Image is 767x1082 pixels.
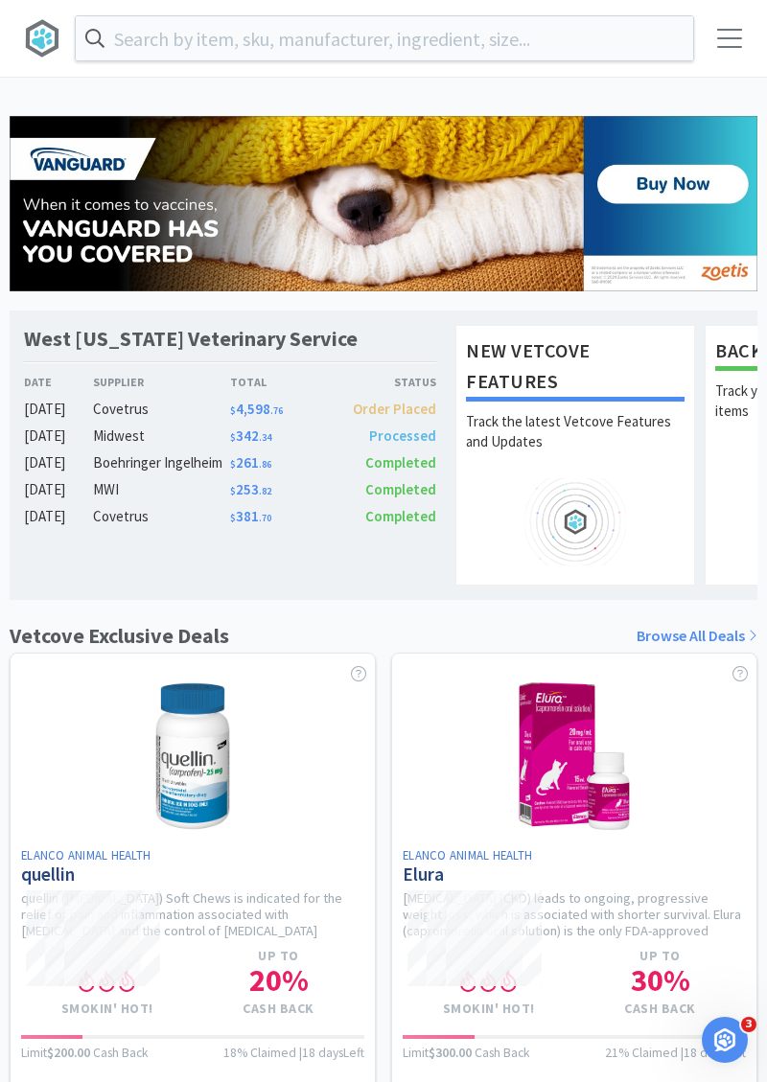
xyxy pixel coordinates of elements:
a: [DATE]Boehringer Ingelheim$261.86Completed [24,451,436,474]
div: Covetrus [93,398,230,421]
div: Covetrus [93,505,230,528]
span: $ [230,512,236,524]
span: $ [230,431,236,444]
h1: 30 % [574,965,746,996]
div: Total [230,373,334,391]
span: Completed [365,480,436,498]
span: 3 [741,1017,756,1032]
div: Midwest [93,425,230,448]
div: Supplier [93,373,230,391]
h4: Up to [574,948,746,964]
div: MWI [93,478,230,501]
span: 253 [230,480,271,498]
span: Order Placed [353,400,436,418]
img: 5ba7826152474d2f8468aa77c41e1772_706.jpg [10,116,757,291]
div: Boehringer Ingelheim [93,451,230,474]
a: [DATE]MWI$253.82Completed [24,478,436,501]
div: [DATE] [24,425,93,448]
span: 381 [230,507,271,525]
span: $ [230,404,236,417]
span: $ [230,485,236,497]
span: . 76 [270,404,283,417]
h4: Cash Back [574,1001,746,1017]
h4: Smokin' Hot! [21,1001,193,1017]
p: Track the latest Vetcove Features and Updates [466,411,685,478]
span: Processed [369,426,436,445]
span: 342 [230,426,271,445]
span: Completed [365,453,436,472]
div: [DATE] [24,451,93,474]
h1: West [US_STATE] Veterinary Service [24,325,358,353]
span: . 70 [259,512,271,524]
div: [DATE] [24,478,93,501]
h4: Smokin' Hot! [403,1001,574,1017]
div: Status [333,373,436,391]
span: 261 [230,453,271,472]
a: [DATE]Midwest$342.34Processed [24,425,436,448]
input: Search by item, sku, manufacturer, ingredient, size... [76,16,693,60]
h4: Cash Back [193,1001,364,1017]
a: Browse All Deals [637,624,757,649]
span: . 34 [259,431,271,444]
a: New Vetcove FeaturesTrack the latest Vetcove Features and Updates [455,325,695,586]
span: . 82 [259,485,271,497]
div: Date [24,373,93,391]
h1: 20 % [193,965,364,996]
a: [DATE]Covetrus$381.70Completed [24,505,436,528]
img: hero_feature_roadmap.png [466,478,685,565]
div: [DATE] [24,398,93,421]
h1: New Vetcove Features [466,335,685,402]
span: Completed [365,507,436,525]
div: [DATE] [24,505,93,528]
h1: Vetcove Exclusive Deals [10,619,229,653]
span: $ [230,458,236,471]
span: . 86 [259,458,271,471]
a: [DATE]Covetrus$4,598.76Order Placed [24,398,436,421]
span: 4,598 [230,400,283,418]
iframe: Intercom live chat [702,1017,748,1063]
h4: Up to [193,948,364,964]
